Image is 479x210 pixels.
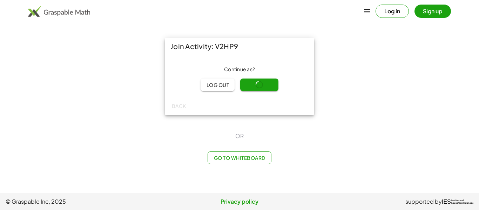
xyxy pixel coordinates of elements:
span: Institute of Education Sciences [451,199,473,204]
span: Log out [206,82,229,88]
span: IES [442,198,451,205]
button: Sign up [414,5,451,18]
a: IESInstitute ofEducation Sciences [442,197,473,206]
button: Log in [376,5,409,18]
div: Join Activity: V2HP9 [165,38,314,55]
button: Go to Whiteboard [208,151,271,164]
span: Go to Whiteboard [214,155,265,161]
div: Continue as ? [170,66,309,73]
button: Log out [201,79,235,91]
span: supported by [405,197,442,206]
span: © Graspable Inc, 2025 [6,197,162,206]
a: Privacy policy [162,197,318,206]
span: OR [235,132,244,140]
